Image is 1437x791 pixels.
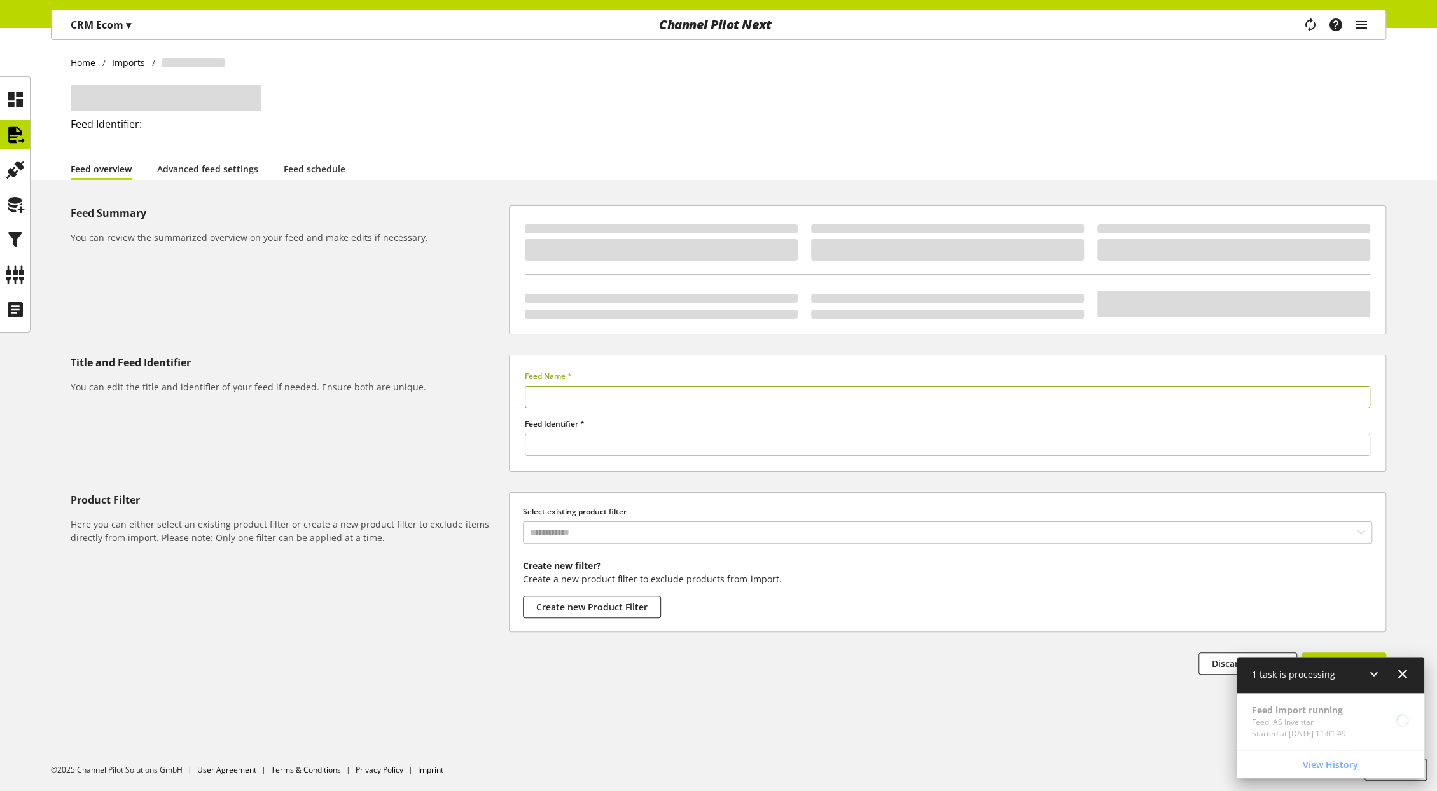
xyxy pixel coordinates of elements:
h6: You can review the summarized overview on your feed and make edits if necessary. [71,231,504,244]
a: User Agreement [197,764,256,775]
span: 1 task is processing [1252,668,1335,680]
li: ©2025 Channel Pilot Solutions GmbH [51,764,197,776]
span: Feed Identifier: [71,117,142,131]
a: Advanced feed settings [157,162,258,175]
span: View History [1303,758,1358,771]
a: Feed overview [71,162,132,175]
label: Select existing product filter [523,506,1372,518]
h5: Title and Feed Identifier [71,355,504,370]
h6: Here you can either select an existing product filter or create a new product filter to exclude i... [71,518,504,544]
p: Create a new product filter to exclude products from import. [523,572,1372,586]
p: CRM Ecom [71,17,131,32]
span: Save Changes [1314,657,1373,670]
a: Imprint [418,764,443,775]
nav: main navigation [51,10,1386,40]
a: Privacy Policy [356,764,403,775]
a: Home [71,56,102,69]
h5: Product Filter [71,492,504,507]
span: Create new Product Filter [536,600,648,614]
span: Feed Identifier * [525,418,585,429]
button: Save Changes [1302,652,1386,675]
span: Feed Name * [525,371,572,382]
a: Feed schedule [284,162,345,175]
button: Discard Changes [1198,652,1297,675]
button: Create new Product Filter [523,596,661,618]
b: Create new filter? [523,560,601,572]
h6: You can edit the title and identifier of your feed if needed. Ensure both are unique. [71,380,504,394]
a: Terms & Conditions [271,764,341,775]
span: Discard Changes [1212,657,1284,670]
h5: Feed Summary [71,205,504,221]
a: View History [1239,753,1422,776]
span: ▾ [126,18,131,32]
a: Imports [106,56,152,69]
